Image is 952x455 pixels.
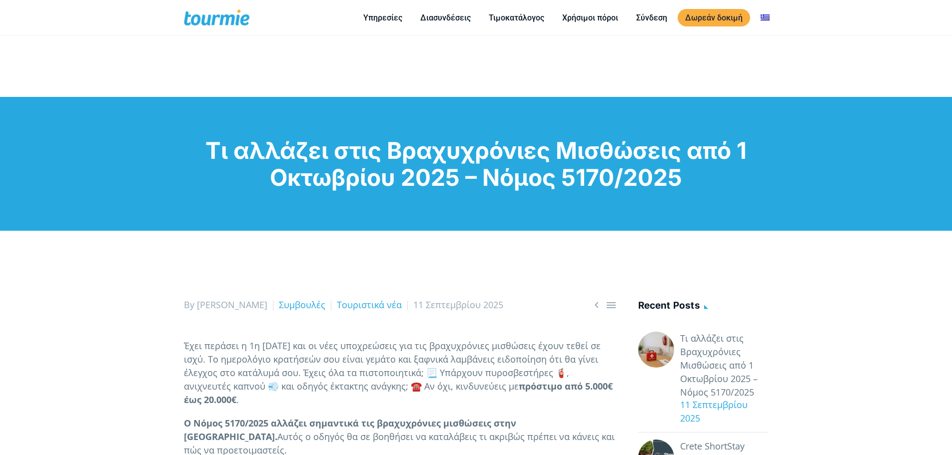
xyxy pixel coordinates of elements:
[184,137,769,191] h1: Τι αλλάζει στις Βραχυχρόνιες Μισθώσεις από 1 Οκτωβρίου 2025 – Νόμος 5170/2025
[678,9,750,26] a: Δωρεάν δοκιμή
[605,299,617,311] a: 
[356,11,410,24] a: Υπηρεσίες
[184,339,617,407] p: Έχει περάσει η 1η [DATE] και οι νέες υποχρεώσεις για τις βραχυχρόνιες μισθώσεις έχουν τεθεί σε ισ...
[184,380,613,406] strong: πρόστιμο από 5.000€ έως 20.000€
[184,417,516,443] strong: Ο Νόμος 5170/2025 αλλάζει σημαντικά τις βραχυχρόνιες μισθώσεις στην [GEOGRAPHIC_DATA].
[413,11,478,24] a: Διασυνδέσεις
[638,298,769,315] h4: Recent posts
[184,299,267,311] span: By [PERSON_NAME]
[279,299,325,311] a: Συμβουλές
[629,11,675,24] a: Σύνδεση
[481,11,552,24] a: Τιμοκατάλογος
[413,299,503,311] span: 11 Σεπτεμβρίου 2025
[555,11,626,24] a: Χρήσιμοι πόροι
[680,332,769,399] a: Τι αλλάζει στις Βραχυχρόνιες Μισθώσεις από 1 Οκτωβρίου 2025 – Νόμος 5170/2025
[337,299,402,311] a: Τουριστικά νέα
[591,299,603,311] span: Previous post
[591,299,603,311] a: 
[674,398,769,425] div: 11 Σεπτεμβρίου 2025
